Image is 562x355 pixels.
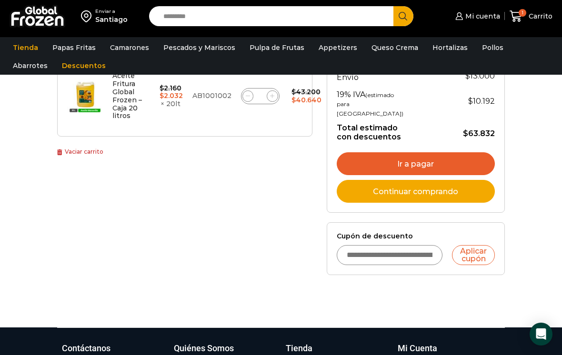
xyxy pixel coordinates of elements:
[174,342,234,355] h3: Quiénes Somos
[530,323,552,345] div: Open Intercom Messenger
[465,71,495,80] bdi: 13.000
[112,71,142,120] a: Aceite Fritura Global Frozen – Caja 20 litros
[153,65,188,127] td: × 20lt
[253,89,267,103] input: Product quantity
[105,39,154,57] a: Camarones
[468,97,495,106] span: 10.192
[95,8,128,15] div: Enviar a
[452,245,495,265] button: Aplicar cupón
[463,11,500,21] span: Mi cuenta
[314,39,362,57] a: Appetizers
[291,96,321,104] bdi: 40.640
[8,39,43,57] a: Tienda
[57,148,103,155] a: Vaciar carrito
[468,97,473,106] span: $
[526,11,552,21] span: Carrito
[337,68,409,85] th: Envío
[337,232,495,240] label: Cupón de descuento
[337,152,495,175] a: Ir a pagar
[393,6,413,26] button: Search button
[245,39,309,57] a: Pulpa de Frutas
[160,84,164,92] span: $
[188,65,236,127] td: AB1001002
[159,39,240,57] a: Pescados y Mariscos
[160,84,181,92] bdi: 2.160
[160,91,164,100] span: $
[291,88,296,96] span: $
[477,39,508,57] a: Pollos
[367,39,423,57] a: Queso Crema
[519,9,526,17] span: 1
[428,39,472,57] a: Hortalizas
[48,39,100,57] a: Papas Fritas
[463,129,495,138] bdi: 63.832
[463,129,468,138] span: $
[160,91,183,100] bdi: 2.032
[62,342,110,355] h3: Contáctanos
[291,88,321,96] bdi: 43.200
[337,118,409,141] th: Total estimado con descuentos
[453,7,500,26] a: Mi cuenta
[95,15,128,24] div: Santiago
[8,57,52,75] a: Abarrotes
[81,8,95,24] img: address-field-icon.svg
[398,342,437,355] h3: Mi Cuenta
[510,5,552,28] a: 1 Carrito
[286,342,312,355] h3: Tienda
[337,91,403,117] small: (estimado para [GEOGRAPHIC_DATA])
[465,71,470,80] span: $
[337,84,409,118] th: 19% IVA
[337,180,495,203] a: Continuar comprando
[291,96,296,104] span: $
[57,57,110,75] a: Descuentos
